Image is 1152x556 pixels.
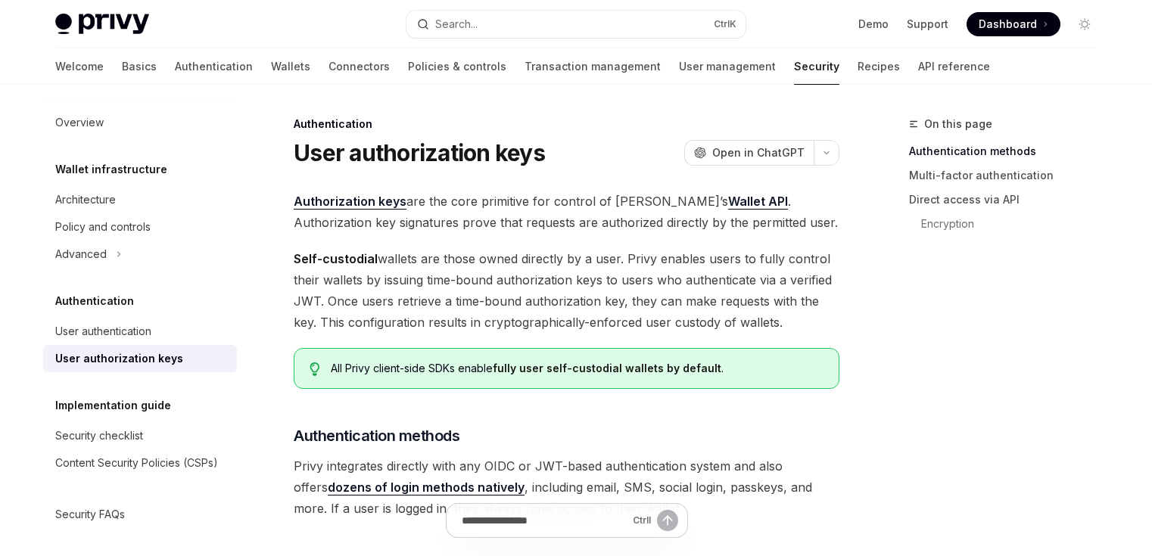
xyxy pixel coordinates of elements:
span: wallets are those owned directly by a user. Privy enables users to fully control their wallets by... [294,248,839,333]
button: Toggle dark mode [1073,12,1097,36]
a: Authentication methods [909,139,1109,163]
span: Ctrl K [714,18,736,30]
a: Basics [122,48,157,85]
button: Send message [657,510,678,531]
div: Architecture [55,191,116,209]
span: are the core primitive for control of [PERSON_NAME]’s . Authorization key signatures prove that r... [294,191,839,233]
span: Privy integrates directly with any OIDC or JWT-based authentication system and also offers , incl... [294,455,839,519]
h5: Implementation guide [55,396,171,415]
a: Wallet API [728,194,788,210]
div: Search... [435,15,478,33]
div: User authorization keys [55,349,183,368]
a: Recipes [858,48,900,85]
a: Overview [43,109,237,136]
strong: fully user self-custodial wallets by default [493,362,721,374]
a: Demo [858,17,889,32]
button: Toggle Advanced section [43,241,237,268]
h1: User authorization keys [294,139,545,166]
a: User authorization keys [43,345,237,372]
img: light logo [55,14,149,35]
a: Encryption [909,212,1109,236]
a: Architecture [43,186,237,213]
div: Authentication [294,116,839,132]
span: Dashboard [979,17,1037,32]
a: Support [907,17,948,32]
span: On this page [924,115,992,133]
a: User management [679,48,776,85]
div: Content Security Policies (CSPs) [55,454,218,472]
div: Advanced [55,245,107,263]
input: Ask a question... [462,504,627,537]
h5: Wallet infrastructure [55,160,167,179]
div: All Privy client-side SDKs enable . [331,361,824,376]
div: Policy and controls [55,218,151,236]
a: Authentication [175,48,253,85]
a: Policies & controls [408,48,506,85]
div: Overview [55,113,104,132]
a: Policy and controls [43,213,237,241]
a: dozens of login methods natively [328,480,525,495]
span: Authentication methods [294,425,459,446]
a: Security checklist [43,422,237,449]
span: Open in ChatGPT [712,145,805,160]
a: API reference [918,48,990,85]
a: Transaction management [525,48,661,85]
a: Dashboard [967,12,1060,36]
button: Open in ChatGPT [684,140,814,166]
a: Security FAQs [43,501,237,528]
a: Welcome [55,48,104,85]
div: Security FAQs [55,505,125,523]
div: Security checklist [55,427,143,445]
h5: Authentication [55,292,134,310]
a: Multi-factor authentication [909,163,1109,188]
a: Direct access via API [909,188,1109,212]
a: Security [794,48,839,85]
strong: Self-custodial [294,251,378,266]
button: Open search [406,11,746,38]
svg: Tip [310,362,320,376]
a: Connectors [328,48,390,85]
div: User authentication [55,322,151,340]
a: Authorization keys [294,194,406,210]
a: User authentication [43,318,237,345]
a: Content Security Policies (CSPs) [43,449,237,477]
a: Wallets [271,48,310,85]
